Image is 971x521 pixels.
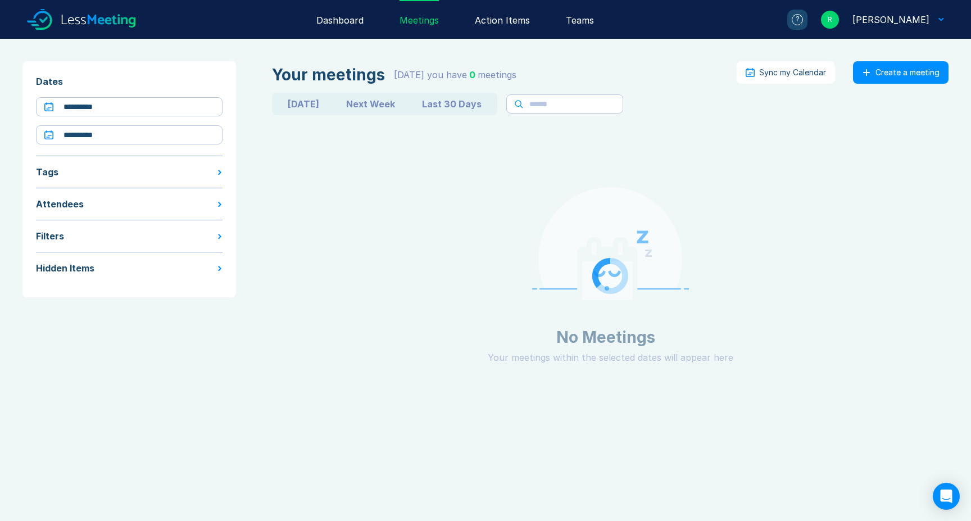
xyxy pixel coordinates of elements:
button: Next Week [333,95,409,113]
button: Last 30 Days [409,95,495,113]
div: Tags [36,165,58,179]
span: 0 [469,69,475,80]
div: Hidden Items [36,261,94,275]
div: [DATE] you have meeting s [394,68,516,81]
div: Your meetings [272,66,385,84]
div: Dates [36,75,223,88]
div: Richard Rust [852,13,929,26]
div: R [821,11,839,29]
div: Attendees [36,197,84,211]
a: ? [774,10,807,30]
div: ? [792,14,803,25]
button: Create a meeting [853,61,949,84]
div: Open Intercom Messenger [933,483,960,510]
div: Create a meeting [875,68,940,77]
button: Sync my Calendar [737,61,835,84]
div: Filters [36,229,64,243]
div: Sync my Calendar [759,68,826,77]
button: [DATE] [274,95,333,113]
